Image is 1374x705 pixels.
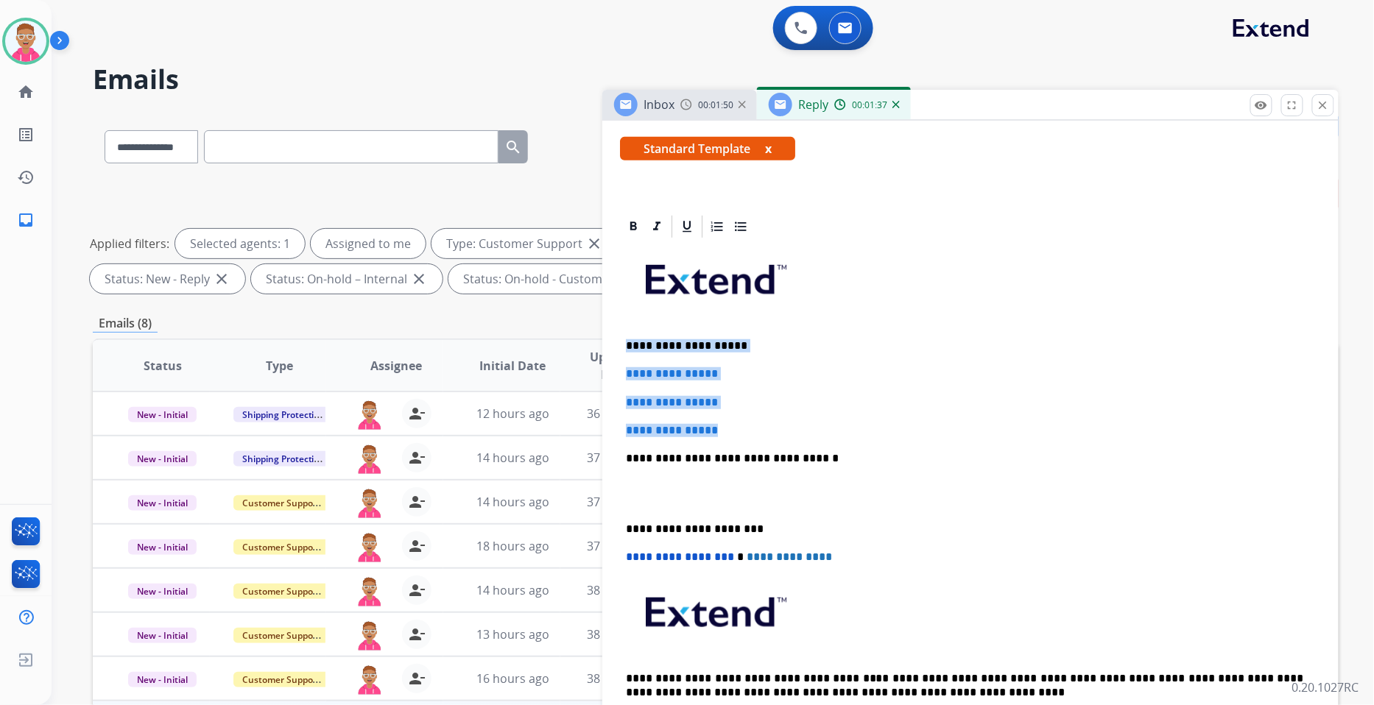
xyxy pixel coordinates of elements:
span: 14 hours ago [476,450,549,466]
div: Italic [646,216,668,238]
img: agent-avatar [355,531,384,562]
mat-icon: search [504,138,522,156]
span: 14 hours ago [476,494,549,510]
span: 13 hours ago [476,626,549,642]
span: Status [144,357,182,375]
span: 18 hours ago [476,538,549,554]
span: 12 hours ago [476,405,549,422]
img: agent-avatar [355,487,384,518]
div: Status: New - Reply [90,264,245,294]
span: Assignee [370,357,422,375]
div: Status: On-hold - Customer [448,264,649,294]
span: 16 hours ago [476,670,549,687]
mat-icon: fullscreen [1286,99,1299,112]
span: 38 minutes ago [587,670,672,687]
mat-icon: remove_red_eye [1255,99,1268,112]
p: Emails (8) [93,314,158,333]
span: 37 minutes ago [587,494,672,510]
mat-icon: person_remove [408,581,426,599]
span: New - Initial [128,672,197,687]
mat-icon: inbox [17,211,35,229]
div: Selected agents: 1 [175,229,305,258]
span: 38 minutes ago [587,626,672,642]
img: agent-avatar [355,664,384,695]
span: New - Initial [128,495,197,511]
span: Reply [798,96,828,113]
span: 38 minutes ago [587,582,672,598]
img: agent-avatar [355,620,384,651]
span: New - Initial [128,628,197,643]
span: New - Initial [128,451,197,467]
mat-icon: history [17,169,35,186]
mat-icon: person_remove [408,493,426,511]
span: 37 minutes ago [587,450,672,466]
span: 00:01:50 [698,99,733,111]
div: Ordered List [706,216,728,238]
mat-icon: person_remove [408,537,426,555]
span: New - Initial [128,584,197,599]
span: Customer Support [233,584,329,599]
mat-icon: close [1317,99,1330,112]
p: 0.20.1027RC [1292,679,1359,696]
span: 14 hours ago [476,582,549,598]
span: Inbox [644,96,674,113]
mat-icon: home [17,83,35,101]
mat-icon: close [410,270,428,288]
img: avatar [5,21,46,62]
span: Shipping Protection [233,407,334,422]
img: agent-avatar [355,443,384,474]
span: 37 minutes ago [587,538,672,554]
span: Initial Date [480,357,546,375]
mat-icon: person_remove [408,405,426,422]
mat-icon: list_alt [17,126,35,144]
div: Underline [676,216,698,238]
img: agent-avatar [355,399,384,430]
span: Customer Support [233,628,329,643]
mat-icon: person_remove [408,449,426,467]
div: Bullet List [730,216,752,238]
div: Assigned to me [311,229,426,258]
span: Customer Support [233,495,329,511]
mat-icon: close [213,270,230,288]
mat-icon: person_remove [408,670,426,687]
div: Bold [622,216,644,238]
p: Applied filters: [90,235,169,252]
span: Type [266,357,293,375]
button: x [765,140,772,157]
mat-icon: close [585,235,603,252]
span: 36 minutes ago [587,405,672,422]
span: New - Initial [128,539,197,555]
span: Customer Support [233,672,329,687]
mat-icon: person_remove [408,626,426,643]
span: Customer Support [233,539,329,555]
img: agent-avatar [355,575,384,606]
span: 00:01:37 [852,99,887,111]
div: Type: Customer Support [431,229,618,258]
span: Standard Template [620,137,795,160]
span: New - Initial [128,407,197,422]
h2: Emails [93,65,1339,94]
span: Shipping Protection [233,451,334,467]
div: Status: On-hold – Internal [251,264,443,294]
span: Updated Date [584,348,647,383]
